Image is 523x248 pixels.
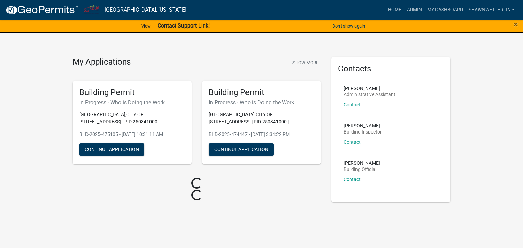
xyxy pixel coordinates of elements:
[209,111,314,125] p: [GEOGRAPHIC_DATA],CITY OF [STREET_ADDRESS] | PID 250341000 |
[344,161,380,165] p: [PERSON_NAME]
[513,20,518,29] button: Close
[344,86,395,91] p: [PERSON_NAME]
[158,22,210,29] strong: Contact Support Link!
[513,20,518,29] span: ×
[344,177,361,182] a: Contact
[139,20,154,32] a: View
[290,57,321,68] button: Show More
[73,57,131,67] h4: My Applications
[385,3,404,16] a: Home
[344,167,380,172] p: Building Official
[209,143,274,156] button: Continue Application
[344,123,382,128] p: [PERSON_NAME]
[79,111,185,125] p: [GEOGRAPHIC_DATA],CITY OF [STREET_ADDRESS] | PID 250341000 |
[330,20,368,32] button: Don't show again
[79,131,185,138] p: BLD-2025-475105 - [DATE] 10:31:11 AM
[404,3,425,16] a: Admin
[344,92,395,97] p: Administrative Assistant
[79,99,185,106] h6: In Progress - Who is Doing the Work
[79,143,144,156] button: Continue Application
[344,129,382,134] p: Building Inspector
[338,64,444,74] h5: Contacts
[105,4,186,16] a: [GEOGRAPHIC_DATA], [US_STATE]
[344,139,361,145] a: Contact
[425,3,466,16] a: My Dashboard
[209,88,314,98] h5: Building Permit
[344,102,361,107] a: Contact
[84,5,99,14] img: City of La Crescent, Minnesota
[209,131,314,138] p: BLD-2025-474447 - [DATE] 3:34:22 PM
[79,88,185,98] h5: Building Permit
[209,99,314,106] h6: In Progress - Who is Doing the Work
[466,3,518,16] a: ShawnWetterlin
